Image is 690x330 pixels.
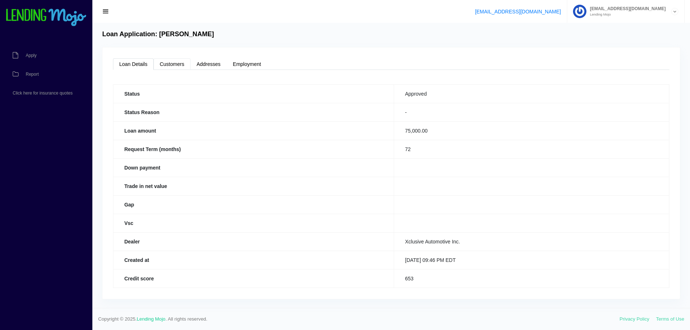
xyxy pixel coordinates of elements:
img: logo-small.png [5,9,87,27]
a: Terms of Use [656,316,684,322]
h4: Loan Application: [PERSON_NAME] [102,30,214,38]
td: Approved [394,84,669,103]
img: Profile image [573,5,586,18]
span: [EMAIL_ADDRESS][DOMAIN_NAME] [586,7,666,11]
span: Click here for insurance quotes [13,91,72,95]
th: Credit score [113,269,394,288]
a: Employment [227,58,267,70]
td: 653 [394,269,669,288]
td: - [394,103,669,121]
td: 72 [394,140,669,158]
a: Addresses [191,58,227,70]
small: Lending Mojo [586,13,666,16]
th: Loan amount [113,121,394,140]
td: [DATE] 09:46 PM EDT [394,251,669,269]
th: Request Term (months) [113,140,394,158]
th: Trade in net value [113,177,394,195]
th: Down payment [113,158,394,177]
a: Loan Details [113,58,154,70]
th: Status [113,84,394,103]
td: 75,000.00 [394,121,669,140]
th: Gap [113,195,394,214]
span: Copyright © 2025. . All rights reserved. [98,316,620,323]
a: Privacy Policy [620,316,649,322]
span: Report [26,72,39,76]
th: Created at [113,251,394,269]
th: Vsc [113,214,394,232]
a: Customers [154,58,191,70]
a: Lending Mojo [137,316,166,322]
a: [EMAIL_ADDRESS][DOMAIN_NAME] [475,9,561,14]
th: Status Reason [113,103,394,121]
th: Dealer [113,232,394,251]
span: Apply [26,53,37,58]
td: Xclusive Automotive Inc. [394,232,669,251]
